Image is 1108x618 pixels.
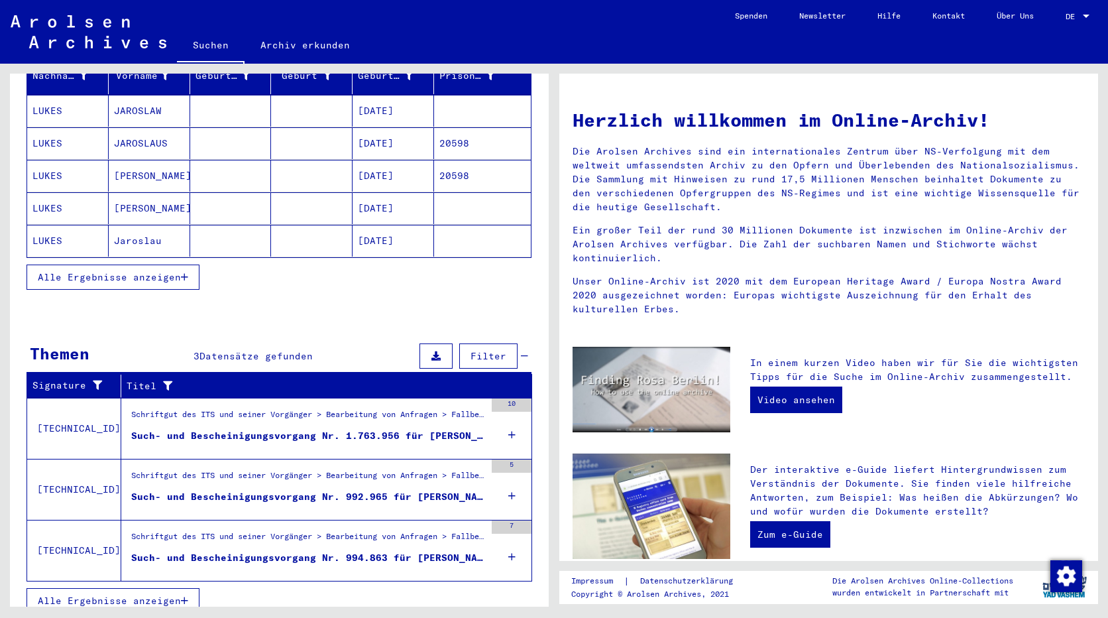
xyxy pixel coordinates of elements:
div: Schriftgut des ITS und seiner Vorgänger > Bearbeitung von Anfragen > Fallbezogene [MEDICAL_DATA] ... [131,530,485,549]
td: [TECHNICAL_ID] [27,520,121,581]
mat-cell: [DATE] [353,127,434,159]
mat-cell: Jaroslau [109,225,190,257]
a: Video ansehen [750,387,842,413]
mat-cell: [PERSON_NAME] [109,192,190,224]
mat-header-cell: Nachname [27,57,109,94]
mat-cell: LUKES [27,95,109,127]
mat-cell: 20598 [434,160,531,192]
div: Nachname [32,69,88,83]
div: Such- und Bescheinigungsvorgang Nr. 1.763.956 für [PERSON_NAME] geboren [DEMOGRAPHIC_DATA] [131,429,485,443]
mat-cell: LUKES [27,160,109,192]
mat-cell: [DATE] [353,225,434,257]
img: yv_logo.png [1040,570,1089,603]
div: Such- und Bescheinigungsvorgang Nr. 992.965 für [PERSON_NAME] geboren [DEMOGRAPHIC_DATA] [131,490,485,504]
div: Geburtsdatum [358,65,433,86]
div: Geburtsname [195,65,271,86]
p: Copyright © Arolsen Archives, 2021 [571,588,749,600]
mat-cell: JAROSLAUS [109,127,190,159]
p: Die Arolsen Archives Online-Collections [832,575,1013,587]
div: Geburtsdatum [358,69,414,83]
div: Titel [127,379,499,393]
mat-cell: LUKES [27,225,109,257]
div: | [571,574,749,588]
div: Geburt‏ [276,69,332,83]
p: In einem kurzen Video haben wir für Sie die wichtigsten Tipps für die Suche im Online-Archiv zusa... [750,356,1085,384]
mat-cell: 20598 [434,127,531,159]
a: Suchen [177,29,245,64]
div: Signature [32,379,104,393]
p: Unser Online-Archiv ist 2020 mit dem European Heritage Award / Europa Nostra Award 2020 ausgezeic... [573,275,1085,316]
button: Alle Ergebnisse anzeigen [27,588,199,613]
div: Nachname [32,65,108,86]
p: Ein großer Teil der rund 30 Millionen Dokumente ist inzwischen im Online-Archiv der Arolsen Archi... [573,223,1085,265]
mat-cell: [PERSON_NAME] [109,160,190,192]
span: Datensätze gefunden [199,350,313,362]
a: Datenschutzerklärung [630,574,749,588]
div: Signature [32,375,121,397]
div: 10 [492,399,531,412]
img: video.jpg [573,347,730,432]
a: Archiv erkunden [245,29,366,61]
span: DE [1066,12,1080,21]
mat-cell: [DATE] [353,160,434,192]
div: Prisoner # [439,65,515,86]
mat-cell: [DATE] [353,192,434,224]
img: Arolsen_neg.svg [11,15,166,48]
div: 7 [492,521,531,534]
div: Such- und Bescheinigungsvorgang Nr. 994.863 für [PERSON_NAME] geboren [DEMOGRAPHIC_DATA] [131,551,485,565]
span: Alle Ergebnisse anzeigen [38,595,181,607]
mat-header-cell: Geburt‏ [271,57,353,94]
span: Alle Ergebnisse anzeigen [38,271,181,283]
td: [TECHNICAL_ID] [27,459,121,520]
div: Geburt‏ [276,65,352,86]
mat-header-cell: Prisoner # [434,57,531,94]
div: 5 [492,460,531,473]
span: 3 [194,350,199,362]
p: Die Arolsen Archives sind ein internationales Zentrum über NS-Verfolgung mit dem weltweit umfasse... [573,145,1085,214]
img: Zustimmung ändern [1050,560,1082,592]
h1: Herzlich willkommen im Online-Archiv! [573,106,1085,134]
a: Zum e-Guide [750,521,830,548]
div: Vorname [114,69,170,83]
a: Impressum [571,574,624,588]
div: Titel [127,375,516,397]
div: Prisoner # [439,69,495,83]
mat-cell: [DATE] [353,95,434,127]
div: Themen [30,341,89,365]
mat-cell: LUKES [27,127,109,159]
mat-header-cell: Geburtsdatum [353,57,434,94]
img: eguide.jpg [573,454,730,559]
mat-header-cell: Geburtsname [190,57,272,94]
div: Schriftgut des ITS und seiner Vorgänger > Bearbeitung von Anfragen > Fallbezogene [MEDICAL_DATA] ... [131,408,485,427]
div: Vorname [114,65,190,86]
td: [TECHNICAL_ID] [27,398,121,459]
mat-cell: LUKES [27,192,109,224]
mat-cell: JAROSLAW [109,95,190,127]
span: Filter [471,350,506,362]
p: wurden entwickelt in Partnerschaft mit [832,587,1013,599]
button: Alle Ergebnisse anzeigen [27,265,199,290]
mat-header-cell: Vorname [109,57,190,94]
div: Schriftgut des ITS und seiner Vorgänger > Bearbeitung von Anfragen > Fallbezogene [MEDICAL_DATA] ... [131,469,485,488]
button: Filter [459,343,518,369]
p: Der interaktive e-Guide liefert Hintergrundwissen zum Verständnis der Dokumente. Sie finden viele... [750,463,1085,519]
div: Geburtsname [195,69,251,83]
